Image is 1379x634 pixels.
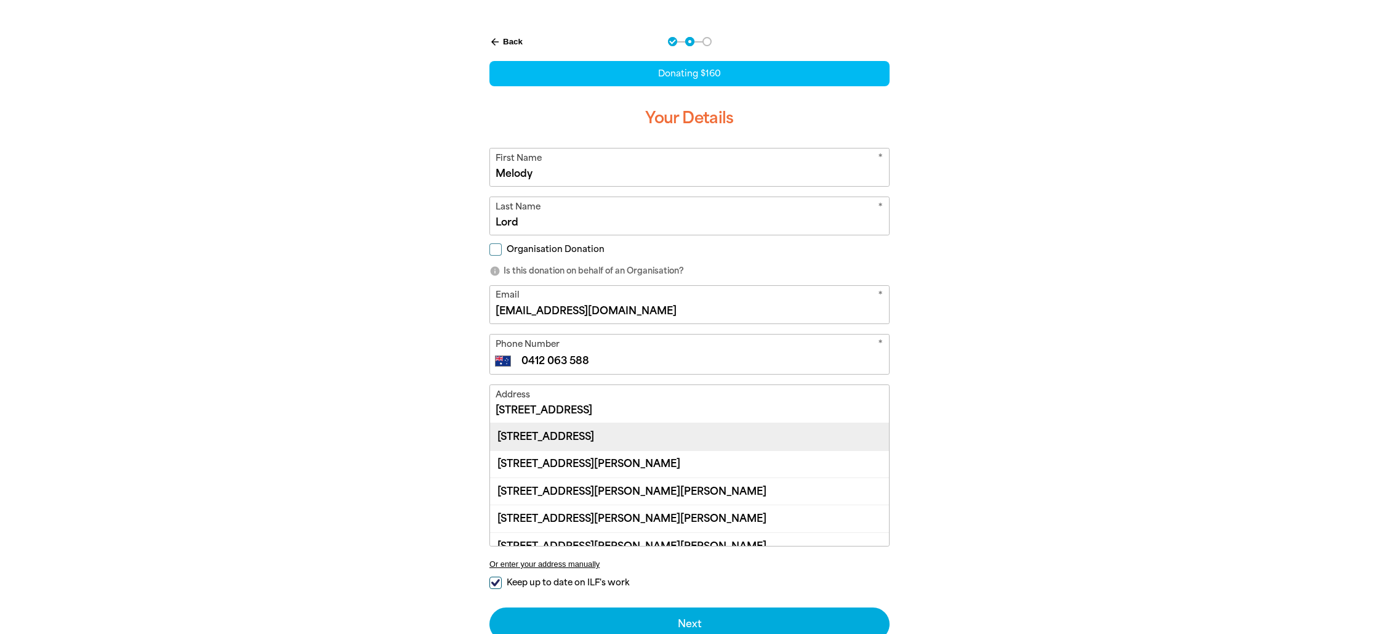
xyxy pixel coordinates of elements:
[490,505,889,532] div: [STREET_ADDRESS][PERSON_NAME][PERSON_NAME]
[489,243,502,256] input: Organisation Donation
[490,423,889,450] div: [STREET_ADDRESS]
[878,338,883,353] i: Required
[490,478,889,505] div: [STREET_ADDRESS][PERSON_NAME][PERSON_NAME]
[489,559,890,569] button: Or enter your address manually
[489,36,501,47] i: arrow_back
[507,577,629,588] span: Keep up to date on ILF's work
[489,61,890,86] div: Donating $160
[507,243,605,255] span: Organisation Donation
[702,37,712,46] button: Navigate to step 3 of 3 to enter your payment details
[489,99,890,138] h3: Your Details
[490,532,889,559] div: [STREET_ADDRESS][PERSON_NAME][PERSON_NAME]
[668,37,677,46] button: Navigate to step 1 of 3 to enter your donation amount
[489,265,890,277] p: Is this donation on behalf of an Organisation?
[489,577,502,589] input: Keep up to date on ILF's work
[685,37,694,46] button: Navigate to step 2 of 3 to enter your details
[484,31,528,52] button: Back
[489,266,501,277] i: info
[490,450,889,478] div: [STREET_ADDRESS][PERSON_NAME]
